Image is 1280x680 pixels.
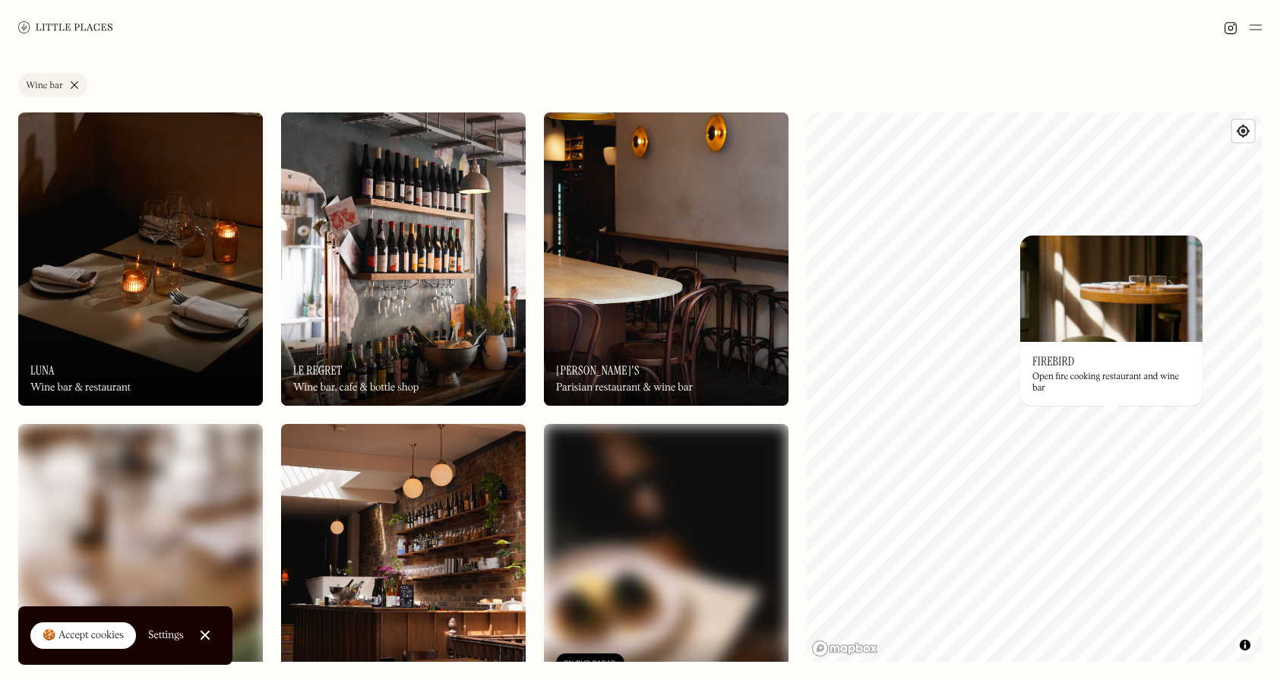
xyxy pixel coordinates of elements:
[564,656,617,671] div: On Our Radar
[544,112,789,406] img: Marjorie's
[293,363,342,378] h3: Le Regret
[148,618,184,653] a: Settings
[556,363,640,378] h3: [PERSON_NAME]'s
[1232,120,1254,142] button: Find my location
[30,381,131,394] div: Wine bar & restaurant
[1236,636,1254,654] button: Toggle attribution
[30,622,136,650] a: 🍪 Accept cookies
[18,73,87,97] a: Wine bar
[43,628,124,644] div: 🍪 Accept cookies
[30,363,54,378] h3: Luna
[1020,236,1203,406] a: FirebirdFirebirdFirebirdOpen fire cooking restaurant and wine bar
[1240,637,1250,653] span: Toggle attribution
[18,112,263,406] img: Luna
[811,640,878,657] a: Mapbox homepage
[148,630,184,640] div: Settings
[18,112,263,406] a: LunaLunaLunaWine bar & restaurant
[1032,354,1074,368] h3: Firebird
[544,112,789,406] a: Marjorie'sMarjorie's[PERSON_NAME]'sParisian restaurant & wine bar
[293,381,419,394] div: Wine bar, cafe & bottle shop
[190,620,220,650] a: Close Cookie Popup
[281,112,526,406] a: Le RegretLe RegretLe RegretWine bar, cafe & bottle shop
[556,381,693,394] div: Parisian restaurant & wine bar
[281,112,526,406] img: Le Regret
[1020,236,1203,342] img: Firebird
[807,112,1262,662] canvas: Map
[204,635,205,636] div: Close Cookie Popup
[1032,372,1190,394] div: Open fire cooking restaurant and wine bar
[26,81,63,90] div: Wine bar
